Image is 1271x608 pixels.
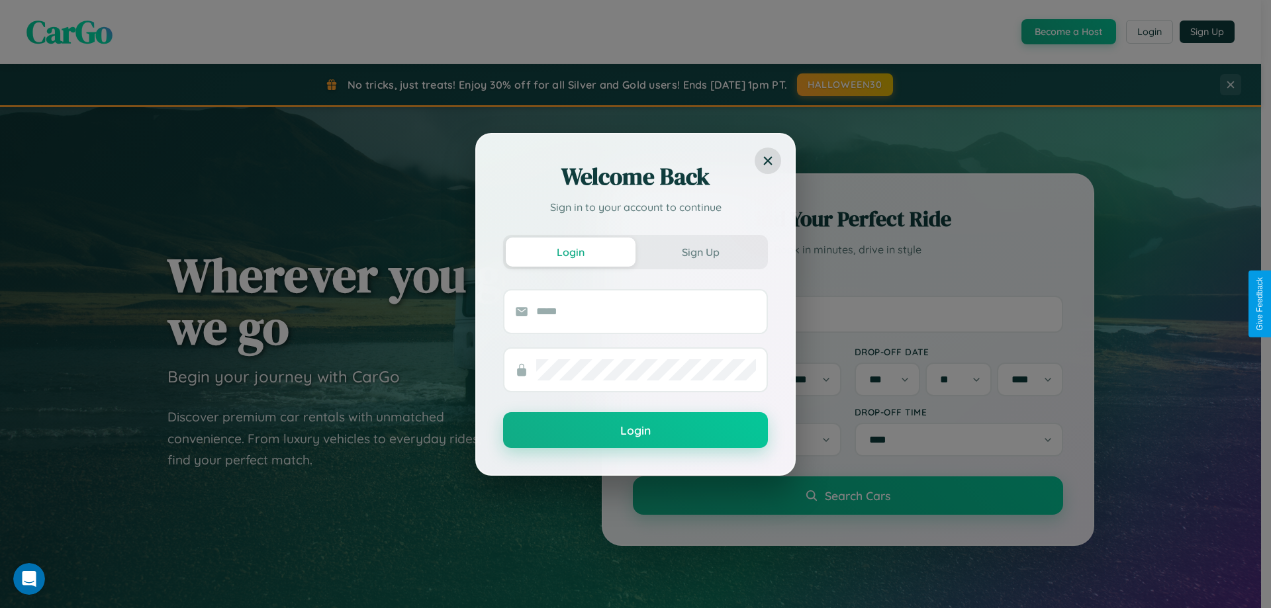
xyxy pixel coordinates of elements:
[1255,277,1264,331] div: Give Feedback
[503,412,768,448] button: Login
[503,199,768,215] p: Sign in to your account to continue
[13,563,45,595] iframe: Intercom live chat
[503,161,768,193] h2: Welcome Back
[635,238,765,267] button: Sign Up
[506,238,635,267] button: Login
